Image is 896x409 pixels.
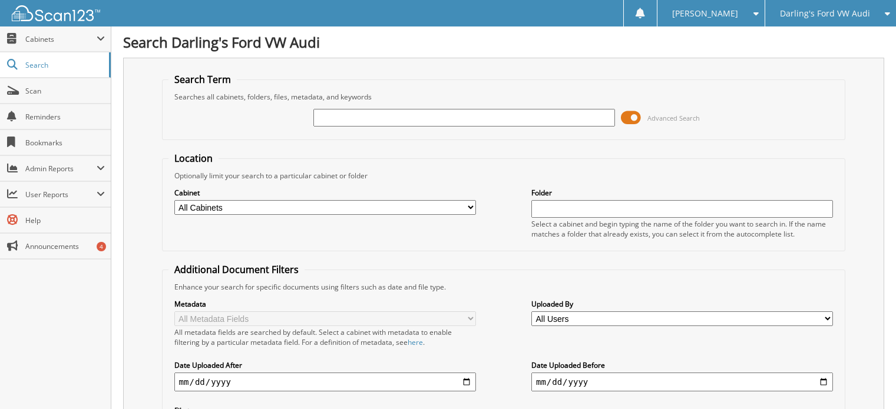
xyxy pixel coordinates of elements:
span: User Reports [25,189,97,199]
span: Help [25,215,105,225]
span: Search [25,60,103,70]
span: Announcements [25,241,105,251]
label: Date Uploaded After [174,360,476,370]
label: Metadata [174,299,476,309]
a: here [408,337,423,347]
label: Folder [531,188,833,198]
div: Enhance your search for specific documents using filters such as date and file type. [168,282,839,292]
div: Searches all cabinets, folders, files, metadata, and keywords [168,92,839,102]
label: Cabinet [174,188,476,198]
span: Reminders [25,112,105,122]
div: Optionally limit your search to a particular cabinet or folder [168,171,839,181]
legend: Additional Document Filters [168,263,305,276]
div: All metadata fields are searched by default. Select a cabinet with metadata to enable filtering b... [174,327,476,347]
span: [PERSON_NAME] [672,10,738,17]
span: Darling's Ford VW Audi [780,10,870,17]
iframe: Chat Widget [837,353,896,409]
span: Cabinets [25,34,97,44]
span: Advanced Search [647,114,700,122]
span: Admin Reports [25,164,97,174]
span: Bookmarks [25,138,105,148]
h1: Search Darling's Ford VW Audi [123,32,884,52]
span: Scan [25,86,105,96]
input: end [531,373,833,391]
label: Uploaded By [531,299,833,309]
label: Date Uploaded Before [531,360,833,370]
div: 4 [97,242,106,251]
legend: Search Term [168,73,237,86]
legend: Location [168,152,219,165]
input: start [174,373,476,391]
div: Select a cabinet and begin typing the name of the folder you want to search in. If the name match... [531,219,833,239]
img: scan123-logo-white.svg [12,5,100,21]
